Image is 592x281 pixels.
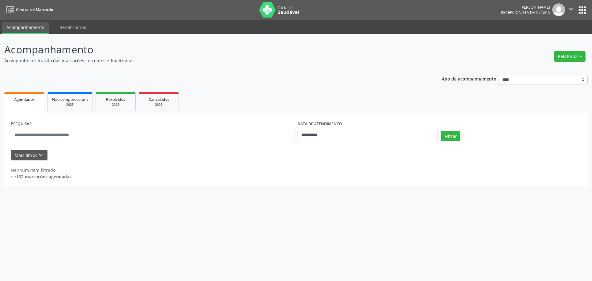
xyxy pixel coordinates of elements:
span: Cancelados [149,97,169,102]
div: de [11,173,72,180]
div: Nenhum item filtrado [11,167,72,173]
span: Recepcionista da clínica [501,10,550,15]
button: Relatórios [554,51,586,62]
button:  [565,3,577,16]
a: Central de Marcação [4,5,53,15]
p: Acompanhamento [4,42,413,57]
div: 2025 [143,102,174,107]
div: 2025 [100,102,131,107]
img: img [552,3,565,16]
button: apps [577,5,588,15]
label: DATA DE ATENDIMENTO [298,119,342,129]
a: Acompanhamento [2,22,49,34]
span: Central de Marcação [16,7,53,12]
label: PESQUISAR [11,119,32,129]
div: 2025 [52,102,88,107]
span: Resolvidos [106,97,125,102]
a: Beneficiários [55,22,90,33]
span: Não compareceram [52,97,88,102]
button: Filtrar [441,131,460,141]
span: Agendados [14,97,35,102]
p: Ano de acompanhamento [442,75,496,82]
i:  [568,6,574,12]
button: Mais filtroskeyboard_arrow_down [11,150,47,161]
strong: 132 marcações agendadas [16,174,72,180]
i: keyboard_arrow_down [37,152,44,159]
p: Acompanhe a situação das marcações correntes e finalizadas [4,57,413,64]
div: [PERSON_NAME] [501,5,550,10]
